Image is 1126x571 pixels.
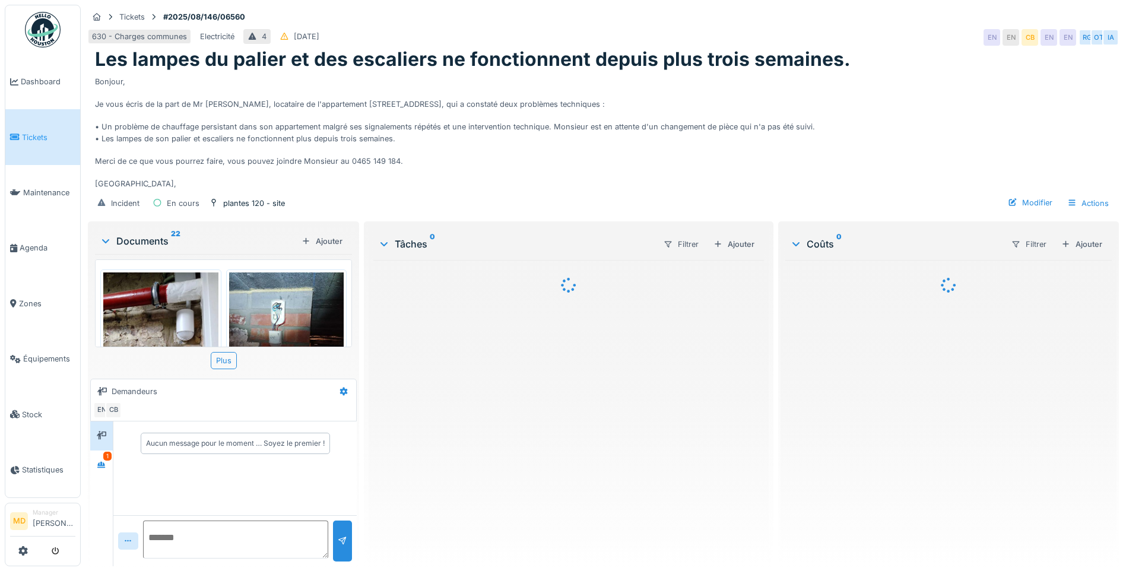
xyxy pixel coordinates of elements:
[5,331,80,386] a: Équipements
[1062,195,1114,212] div: Actions
[171,234,180,248] sup: 22
[5,54,80,109] a: Dashboard
[21,76,75,87] span: Dashboard
[709,236,759,252] div: Ajouter
[1003,195,1057,211] div: Modifier
[5,276,80,331] a: Zones
[378,237,654,251] div: Tâches
[5,165,80,220] a: Maintenance
[262,31,267,42] div: 4
[211,352,237,369] div: Plus
[1079,29,1095,46] div: RG
[1102,29,1119,46] div: IA
[1060,29,1076,46] div: EN
[20,242,75,253] span: Agenda
[23,187,75,198] span: Maintenance
[790,237,1001,251] div: Coûts
[19,298,75,309] span: Zones
[1022,29,1038,46] div: CB
[95,48,851,71] h1: Les lampes du palier et des escaliers ne fonctionnent depuis plus trois semaines.
[1006,236,1052,253] div: Filtrer
[95,71,1112,190] div: Bonjour, Je vous écris de la part de Mr [PERSON_NAME], locataire de l'appartement [STREET_ADDRESS...
[33,508,75,534] li: [PERSON_NAME]
[33,508,75,517] div: Manager
[119,11,145,23] div: Tickets
[5,386,80,442] a: Stock
[1041,29,1057,46] div: EN
[146,438,325,449] div: Aucun message pour le moment … Soyez le premier !
[10,512,28,530] li: MD
[103,272,218,426] img: oqsk9pihcezguxck0bju83nb1l25
[5,442,80,497] a: Statistiques
[658,236,704,253] div: Filtrer
[223,198,285,209] div: plantes 120 - site
[22,409,75,420] span: Stock
[297,233,347,249] div: Ajouter
[167,198,199,209] div: En cours
[23,353,75,364] span: Équipements
[100,234,297,248] div: Documents
[836,237,842,251] sup: 0
[229,272,344,426] img: s8w2xpulk7z7e1dqhplad21ztgvd
[93,402,110,418] div: EN
[92,31,187,42] div: 630 - Charges communes
[294,31,319,42] div: [DATE]
[984,29,1000,46] div: EN
[22,132,75,143] span: Tickets
[1090,29,1107,46] div: OT
[5,109,80,164] a: Tickets
[430,237,435,251] sup: 0
[111,198,139,209] div: Incident
[1057,236,1107,252] div: Ajouter
[25,12,61,47] img: Badge_color-CXgf-gQk.svg
[10,508,75,537] a: MD Manager[PERSON_NAME]
[1003,29,1019,46] div: EN
[112,386,157,397] div: Demandeurs
[200,31,234,42] div: Electricité
[105,402,122,418] div: CB
[103,452,112,461] div: 1
[5,220,80,275] a: Agenda
[22,464,75,475] span: Statistiques
[158,11,250,23] strong: #2025/08/146/06560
